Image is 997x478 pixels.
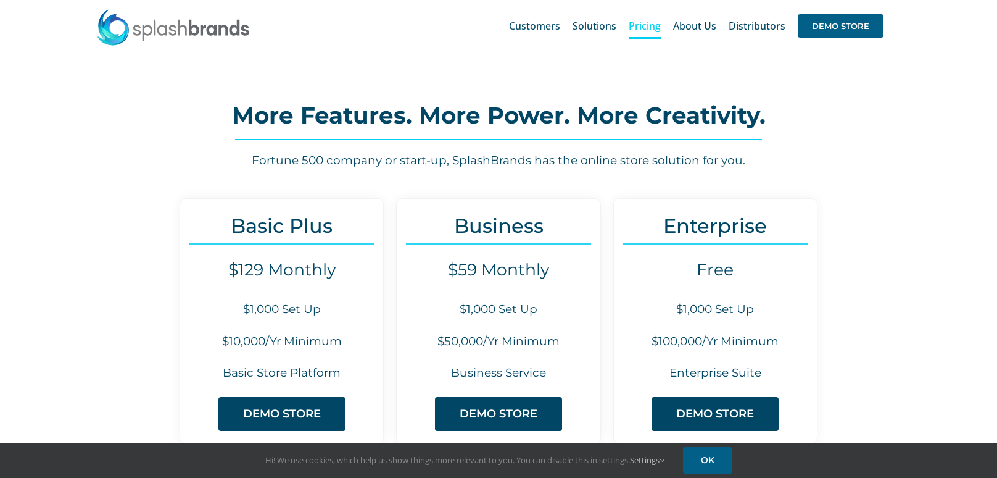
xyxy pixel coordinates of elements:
span: Distributors [729,21,785,31]
h6: $1,000 Set Up [180,301,383,318]
a: DEMO STORE [652,397,779,431]
span: Hi! We use cookies, which help us show things more relevant to you. You can disable this in setti... [265,455,664,466]
h6: $100,000/Yr Minimum [614,333,817,350]
h6: Fortune 500 company or start-up, SplashBrands has the online store solution for you. [67,153,930,169]
span: DEMO STORE [798,14,883,38]
h6: Business Service [397,365,600,382]
h6: $50,000/Yr Minimum [397,333,600,350]
span: About Us [673,21,716,31]
img: SplashBrands.com Logo [96,9,250,46]
span: DEMO STORE [676,408,754,421]
h3: Enterprise [614,214,817,237]
h4: $129 Monthly [180,260,383,280]
span: DEMO STORE [460,408,537,421]
a: DEMO STORE [435,397,562,431]
h3: Basic Plus [180,214,383,237]
a: DEMO STORE [798,6,883,46]
h6: $1,000 Set Up [397,301,600,318]
h6: $10,000/Yr Minimum [180,333,383,350]
a: Customers [509,6,560,46]
span: Solutions [573,21,616,31]
h6: Enterprise Suite [614,365,817,382]
a: Settings [630,455,664,466]
span: Customers [509,21,560,31]
span: DEMO STORE [243,408,321,421]
h3: Business [397,214,600,237]
h4: Free [614,260,817,280]
h6: $1,000 Set Up [614,301,817,318]
h2: More Features. More Power. More Creativity. [67,103,930,128]
a: Pricing [629,6,661,46]
h4: $59 Monthly [397,260,600,280]
a: Distributors [729,6,785,46]
a: OK [683,447,732,474]
h6: Basic Store Platform [180,365,383,382]
span: Pricing [629,21,661,31]
a: DEMO STORE [218,397,345,431]
nav: Main Menu [509,6,883,46]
